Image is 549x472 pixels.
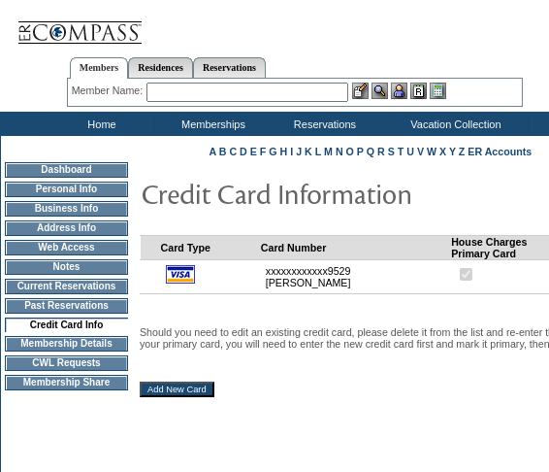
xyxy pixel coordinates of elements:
td: Web Access [5,240,128,255]
a: ER Accounts [468,146,532,157]
td: xxxxxxxxxxxx9529 [PERSON_NAME] [261,259,451,293]
a: J [296,146,302,157]
img: b_calculator.gif [430,83,446,99]
img: View [371,83,388,99]
td: Membership Details [5,336,128,352]
div: Member Name: [72,83,146,99]
a: E [250,146,257,157]
a: K [305,146,312,157]
td: Dashboard [5,162,128,178]
a: P [357,146,364,157]
td: Memberships [155,112,267,136]
a: Y [449,146,456,157]
td: Notes [5,259,128,275]
a: X [439,146,446,157]
td: Home [44,112,155,136]
td: Card Type [161,235,261,259]
td: Past Reservations [5,298,128,314]
td: Current Reservations [5,279,128,294]
a: H [280,146,288,157]
a: N [336,146,343,157]
td: Membership Share [5,375,128,390]
td: Reservations [267,112,378,136]
td: Personal Info [5,182,128,197]
a: R [377,146,385,157]
a: G [269,146,276,157]
a: F [260,146,267,157]
a: W [427,146,436,157]
a: Members [70,57,129,79]
img: Reservations [410,83,427,99]
td: Card Number [261,235,451,259]
img: b_edit.gif [352,83,369,99]
a: Z [459,146,466,157]
td: Credit Card Info [5,318,128,332]
input: Add New Card [140,382,214,397]
a: I [290,146,293,157]
a: U [406,146,414,157]
a: D [240,146,247,157]
a: C [229,146,237,157]
img: pgTtlCreditCardInfo.gif [141,174,529,213]
a: M [324,146,333,157]
td: Address Info [5,220,128,236]
a: B [219,146,227,157]
a: O [346,146,354,157]
td: Business Info [5,201,128,217]
a: Q [367,146,374,157]
a: L [315,146,321,157]
a: V [417,146,424,157]
img: Impersonate [391,83,407,99]
a: A [210,146,216,157]
td: Vacation Collection [378,112,529,136]
a: Residences [128,57,193,78]
a: S [388,146,395,157]
td: CWL Requests [5,355,128,371]
img: Compass Home [16,5,143,45]
img: icon_cc_visa.gif [166,265,195,284]
a: T [398,146,404,157]
a: Reservations [193,57,266,78]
